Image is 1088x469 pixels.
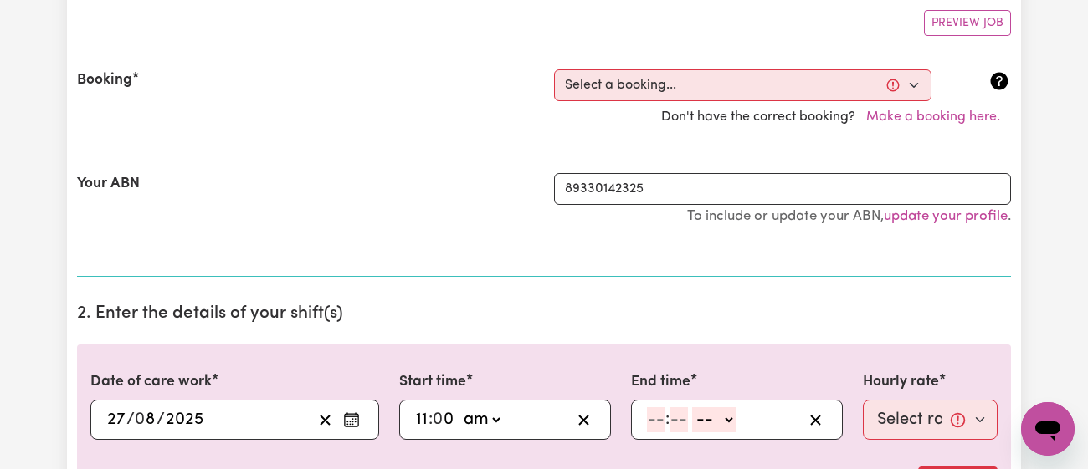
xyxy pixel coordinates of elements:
[338,407,365,432] button: Enter the date of care work
[631,371,690,393] label: End time
[434,407,456,432] input: --
[415,407,429,432] input: --
[106,407,126,432] input: --
[136,407,157,432] input: --
[135,411,145,428] span: 0
[855,101,1011,133] button: Make a booking here.
[157,410,165,429] span: /
[863,371,939,393] label: Hourly rate
[670,407,688,432] input: --
[90,371,212,393] label: Date of care work
[647,407,665,432] input: --
[77,69,132,91] label: Booking
[312,407,338,432] button: Clear date
[687,209,1011,223] small: To include or update your ABN, .
[661,110,1011,124] span: Don't have the correct booking?
[77,303,1011,324] h2: 2. Enter the details of your shift(s)
[77,173,140,195] label: Your ABN
[884,209,1008,223] a: update your profile
[433,411,443,428] span: 0
[429,410,433,429] span: :
[126,410,135,429] span: /
[924,10,1011,36] button: Preview Job
[1021,402,1075,456] iframe: Button to launch messaging window
[665,410,670,429] span: :
[165,407,204,432] input: ----
[399,371,466,393] label: Start time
